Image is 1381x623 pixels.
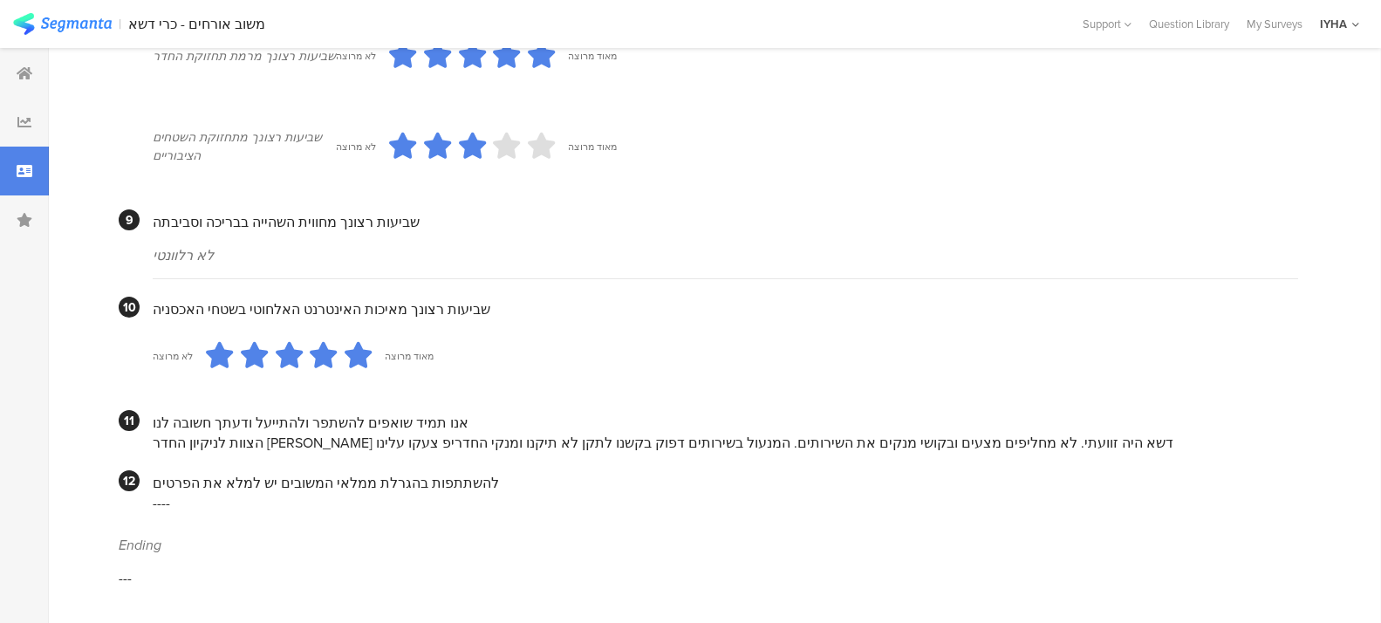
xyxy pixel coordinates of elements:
[119,410,140,431] div: 11
[153,212,1298,232] div: שביעות רצונך מחווית השהייה בבריכה וסביבתה
[1320,16,1347,32] div: IYHA
[1140,16,1238,32] a: Question Library
[336,140,376,154] div: לא מרוצה
[385,349,434,363] div: מאוד מרוצה
[119,297,140,318] div: 10
[153,433,1298,453] div: הצוות לניקיון החדר [PERSON_NAME] דשא היה זוועתי. לא מחליפים מצעים ובקושי מנקים את השירותים. המנעו...
[119,470,140,491] div: 12
[568,140,617,154] div: מאוד מרוצה
[119,209,140,230] div: 9
[153,493,1298,513] div: ----
[13,13,112,35] img: segmanta logo
[119,14,121,34] div: |
[128,16,265,32] div: משוב אורחים - כרי דשא
[153,349,193,363] div: לא מרוצה
[1238,16,1311,32] a: My Surveys
[153,47,336,65] div: שביעות רצונך מרמת תחזוקת החדר
[568,49,617,63] div: מאוד מרוצה
[119,535,1298,555] div: Ending
[119,568,1298,588] div: ---
[153,245,1298,265] div: לא רלוונטי
[153,128,336,165] div: שביעות רצונך מתחזוקת השטחים הציבוריים
[153,473,1298,493] div: להשתתפות בהגרלת ממלאי המשובים יש למלא את הפרטים
[1083,10,1131,38] div: Support
[153,413,1298,433] div: אנו תמיד שואפים להשתפר ולהתייעל ודעתך חשובה לנו
[336,49,376,63] div: לא מרוצה
[153,299,1298,319] div: שביעות רצונך מאיכות האינטרנט האלחוטי בשטחי האכסניה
